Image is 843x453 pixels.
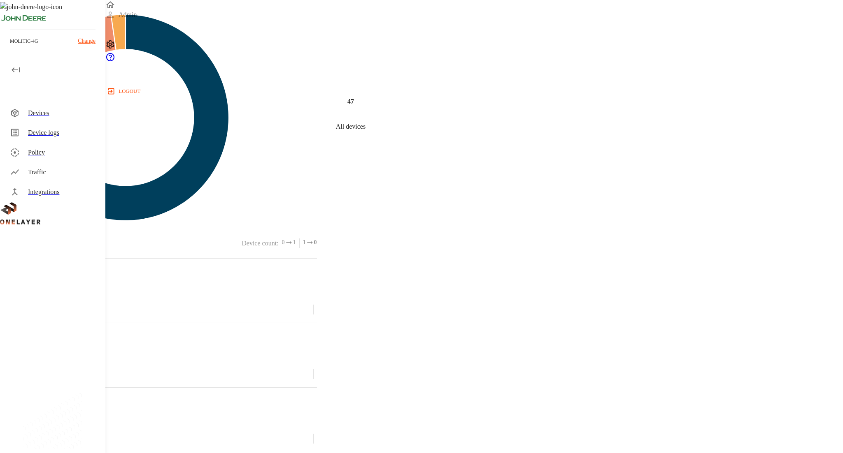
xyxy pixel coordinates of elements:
a: onelayer-support [105,56,115,63]
a: logout [105,85,843,98]
span: 1 [303,238,306,247]
p: All devices [336,122,366,132]
span: 1 [293,238,296,247]
span: Support Portal [105,56,115,63]
h4: 47 [347,97,354,106]
span: 0 [282,238,285,247]
button: logout [105,85,144,98]
p: Admin [119,10,137,20]
span: 0 [314,238,317,247]
p: Device count : [242,238,278,248]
